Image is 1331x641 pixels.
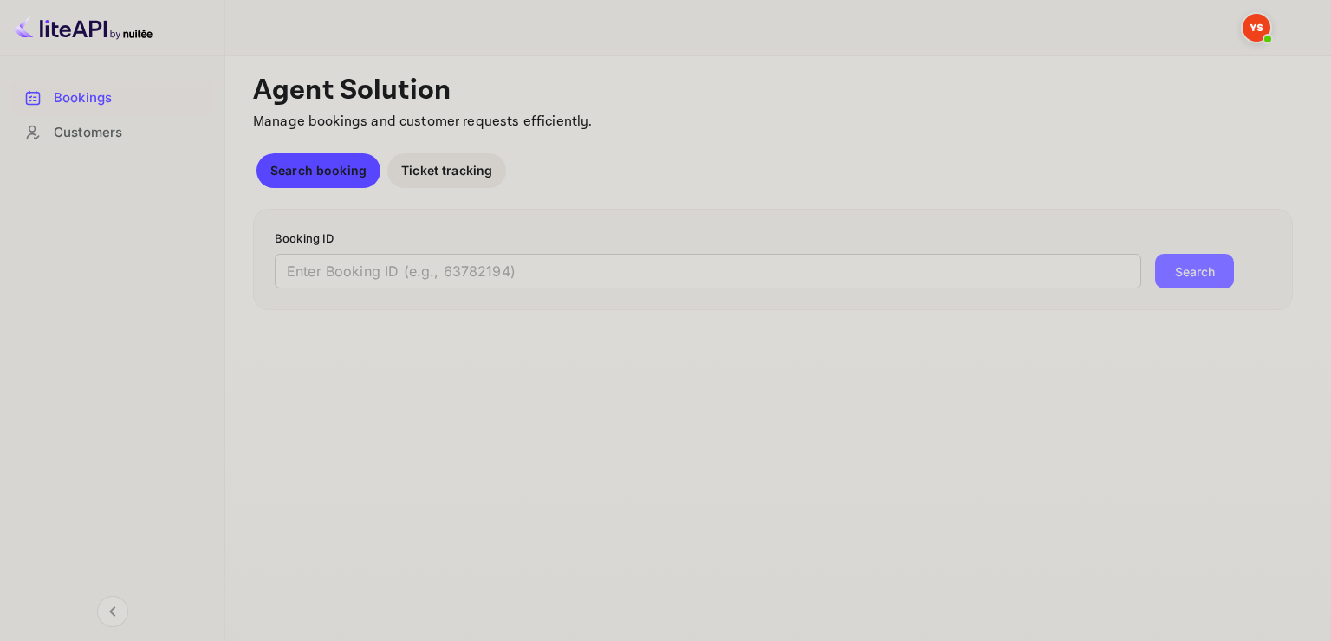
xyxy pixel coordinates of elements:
[253,74,1300,108] p: Agent Solution
[275,230,1271,248] p: Booking ID
[10,116,214,148] a: Customers
[10,81,214,113] a: Bookings
[275,254,1141,288] input: Enter Booking ID (e.g., 63782194)
[1155,254,1234,288] button: Search
[54,88,205,108] div: Bookings
[10,116,214,150] div: Customers
[10,81,214,115] div: Bookings
[54,123,205,143] div: Customers
[270,161,367,179] p: Search booking
[401,161,492,179] p: Ticket tracking
[1243,14,1270,42] img: Yandex Support
[97,596,128,627] button: Collapse navigation
[14,14,153,42] img: LiteAPI logo
[253,113,593,131] span: Manage bookings and customer requests efficiently.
